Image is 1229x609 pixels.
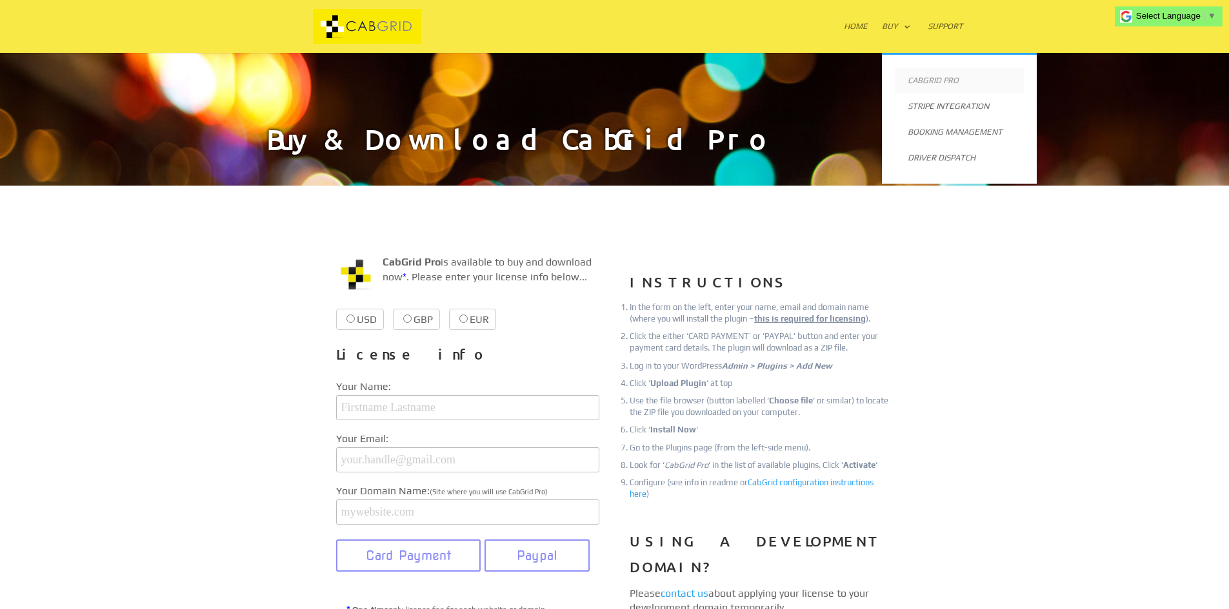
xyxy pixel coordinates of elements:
[928,22,963,53] a: Support
[336,342,599,374] h3: License info
[722,361,832,371] em: Admin > Plugins > Add New
[336,430,599,447] label: Your Email:
[630,424,893,436] li: Click ‘ ‘
[336,395,599,420] input: Firstname Lastname
[266,125,963,186] h1: Buy & Download CabGrid Pro
[336,483,599,499] label: Your Domain Name:
[269,9,466,44] img: CabGrid
[661,587,708,599] a: contact us
[630,378,893,389] li: Click ‘ ‘ at top
[630,477,893,500] li: Configure (see info in readme or )
[383,256,441,268] strong: CabGrid Pro
[844,22,868,53] a: Home
[459,314,468,323] input: EUR
[1136,11,1201,21] span: Select Language
[895,93,1024,119] a: Stripe Integration
[336,255,599,295] p: is available to buy and download now . Please enter your license info below...
[346,314,355,323] input: USD
[630,331,893,354] li: Click the either ‘CARD PAYMENT’ or 'PAYPAL' button and enter your payment card details. The plugi...
[430,488,548,496] span: (Site where you will use CabGrid Pro)
[485,539,590,572] button: Paypal
[1208,11,1216,21] span: ▼
[336,539,481,572] button: Card Payment
[336,255,375,294] img: CabGrid WordPress Plugin
[630,302,893,325] li: In the form on the left, enter your name, email and domain name (where you will install the plugi...
[895,68,1024,93] a: CabGrid Pro
[449,309,496,330] label: EUR
[630,528,893,586] h3: USING A DEVELOPMENT DOMAIN?
[393,309,440,330] label: GBP
[630,442,893,454] li: Go to the Plugins page (from the left-side menu).
[403,314,412,323] input: GBP
[882,22,911,53] a: Buy
[336,378,599,395] label: Your Name:
[754,314,866,324] u: this is required for licensing
[650,425,696,434] strong: Install Now
[1136,11,1216,21] a: Select Language​
[895,145,1024,171] a: Driver Dispatch
[336,499,599,525] input: mywebsite.com
[664,460,708,470] em: CabGrid Pro
[843,460,875,470] strong: Activate
[630,478,874,499] a: CabGrid configuration instructions here
[336,447,599,472] input: your.handle@gmail.com
[650,378,706,388] strong: Upload Plugin
[895,119,1024,145] a: Booking Management
[769,396,813,405] strong: Choose file
[336,309,384,330] label: USD
[630,269,893,302] h3: INSTRUCTIONS
[630,360,893,372] li: Log in to your WordPress
[630,459,893,471] li: Look for ‘ ‘ in the list of available plugins. Click ‘ ‘
[630,395,893,418] li: Use the file browser (button labelled ‘ ‘ or similar) to locate the ZIP file you downloaded on yo...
